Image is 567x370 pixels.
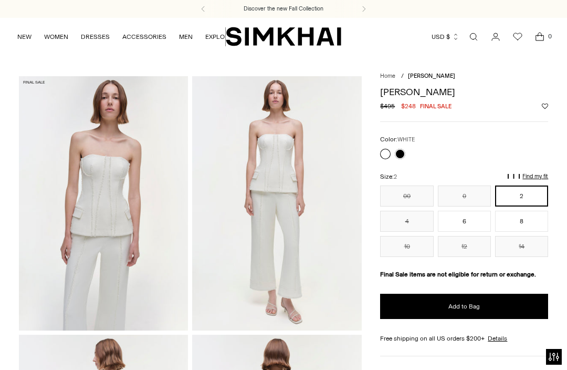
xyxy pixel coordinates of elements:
[488,334,507,343] a: Details
[380,186,433,207] button: 00
[192,76,362,331] img: Lupita Bustier
[380,101,395,111] s: $495
[81,25,110,48] a: DRESSES
[380,172,397,182] label: Size:
[463,26,484,47] a: Open search modal
[397,136,415,143] span: WHITE
[380,271,536,278] strong: Final Sale items are not eligible for return or exchange.
[438,236,491,257] button: 12
[438,186,491,207] button: 0
[380,294,548,319] button: Add to Bag
[432,25,459,48] button: USD $
[401,72,404,81] div: /
[495,186,548,207] button: 2
[380,87,548,97] h1: [PERSON_NAME]
[438,211,491,232] button: 6
[529,26,550,47] a: Open cart modal
[401,101,416,111] span: $248
[514,321,556,359] iframe: Gorgias live chat messenger
[244,5,323,13] a: Discover the new Fall Collection
[408,73,455,79] span: [PERSON_NAME]
[205,25,233,48] a: EXPLORE
[44,25,68,48] a: WOMEN
[495,236,548,257] button: 14
[8,330,106,362] iframe: Sign Up via Text for Offers
[19,76,188,331] img: Lupita Bustier
[226,26,341,47] a: SIMKHAI
[394,173,397,180] span: 2
[380,236,433,257] button: 10
[542,103,548,109] button: Add to Wishlist
[380,211,433,232] button: 4
[380,72,548,81] nav: breadcrumbs
[380,334,548,343] div: Free shipping on all US orders $200+
[380,73,395,79] a: Home
[495,211,548,232] button: 8
[485,26,506,47] a: Go to the account page
[507,26,528,47] a: Wishlist
[122,25,166,48] a: ACCESSORIES
[545,32,554,41] span: 0
[179,25,193,48] a: MEN
[448,302,480,311] span: Add to Bag
[380,135,415,145] label: Color:
[17,25,31,48] a: NEW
